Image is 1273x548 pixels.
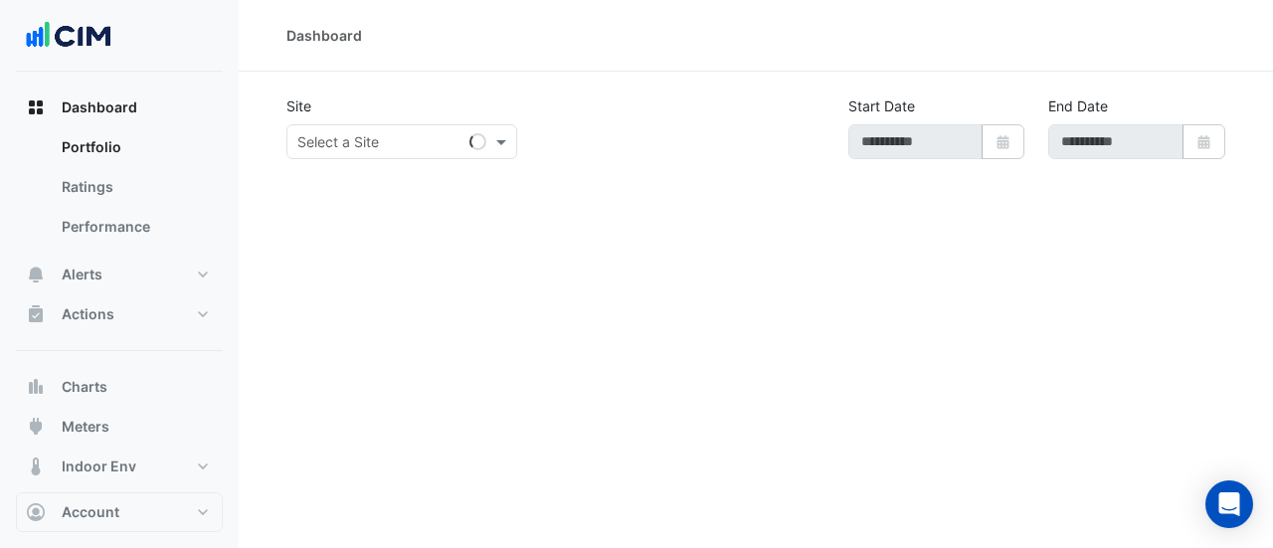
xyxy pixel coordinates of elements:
[46,127,223,167] a: Portfolio
[26,97,46,117] app-icon: Dashboard
[46,167,223,207] a: Ratings
[26,417,46,437] app-icon: Meters
[62,502,119,522] span: Account
[16,486,223,526] button: Reports
[16,407,223,447] button: Meters
[62,304,114,324] span: Actions
[62,417,109,437] span: Meters
[26,265,46,284] app-icon: Alerts
[1205,480,1253,528] div: Open Intercom Messenger
[26,304,46,324] app-icon: Actions
[62,97,137,117] span: Dashboard
[62,265,102,284] span: Alerts
[16,127,223,255] div: Dashboard
[286,95,311,116] label: Site
[26,457,46,476] app-icon: Indoor Env
[16,367,223,407] button: Charts
[16,294,223,334] button: Actions
[62,377,107,397] span: Charts
[16,255,223,294] button: Alerts
[16,447,223,486] button: Indoor Env
[848,95,915,116] label: Start Date
[1048,95,1108,116] label: End Date
[286,25,362,46] div: Dashboard
[16,88,223,127] button: Dashboard
[24,16,113,56] img: Company Logo
[46,207,223,247] a: Performance
[26,377,46,397] app-icon: Charts
[62,457,136,476] span: Indoor Env
[16,492,223,532] button: Account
